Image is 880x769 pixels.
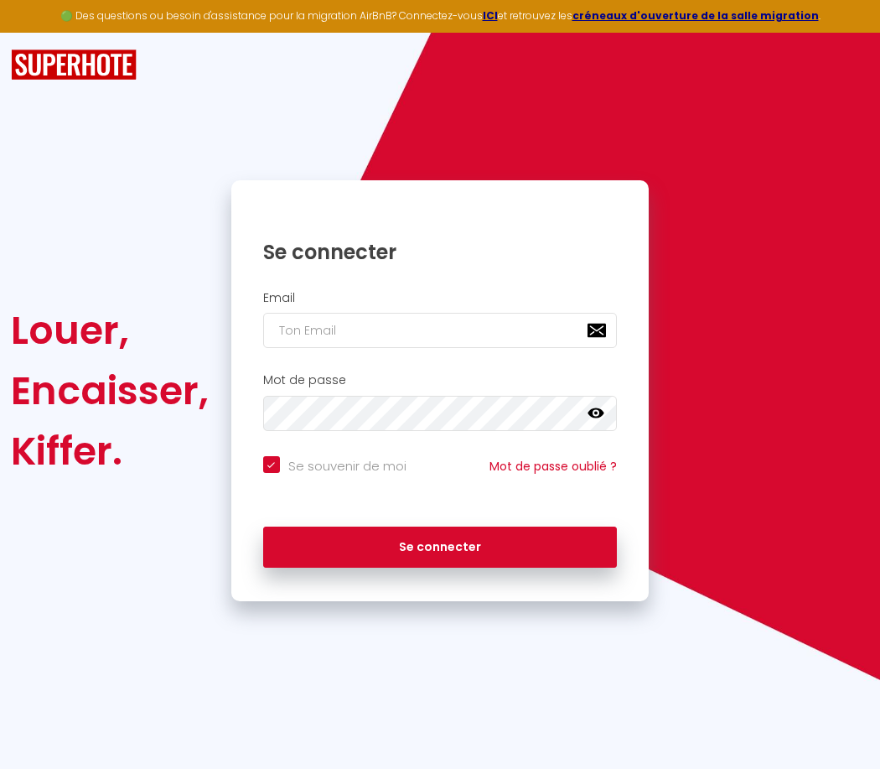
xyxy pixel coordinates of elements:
a: créneaux d'ouverture de la salle migration [572,8,819,23]
img: SuperHote logo [11,49,137,81]
div: Louer, [11,300,209,361]
div: Kiffer. [11,421,209,481]
a: ICI [483,8,498,23]
h1: Se connecter [263,239,618,265]
input: Ton Email [263,313,618,348]
div: Encaisser, [11,361,209,421]
h2: Email [263,291,618,305]
a: Mot de passe oublié ? [489,458,617,475]
h2: Mot de passe [263,373,618,387]
button: Se connecter [263,527,618,569]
